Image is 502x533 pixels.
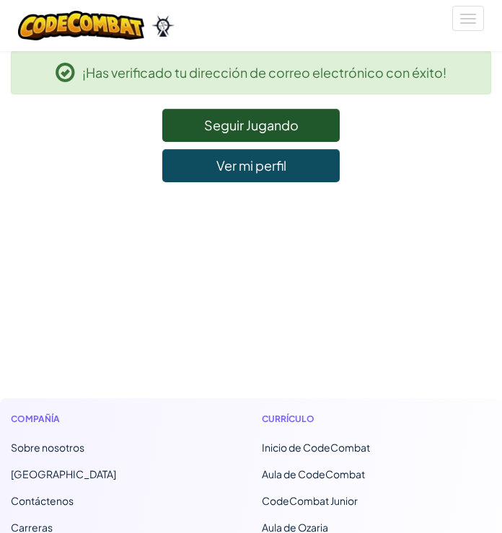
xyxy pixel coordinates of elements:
[11,494,74,507] span: Contáctenos
[162,149,340,182] a: Ver mi perfil
[151,15,175,37] img: Ozaria
[262,441,370,454] span: Inicio de CodeCombat
[11,441,84,454] a: Sobre nosotros
[262,494,358,507] a: CodeCombat Junior
[162,109,340,142] a: Seguir Jugando
[82,62,446,83] span: ¡Has verificado tu dirección de correo electrónico con éxito!
[262,413,491,426] h1: Currículo
[11,467,116,480] a: [GEOGRAPHIC_DATA]
[18,11,144,40] img: CodeCombat logo
[262,467,365,480] a: Aula de CodeCombat
[11,413,240,426] h1: Compañía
